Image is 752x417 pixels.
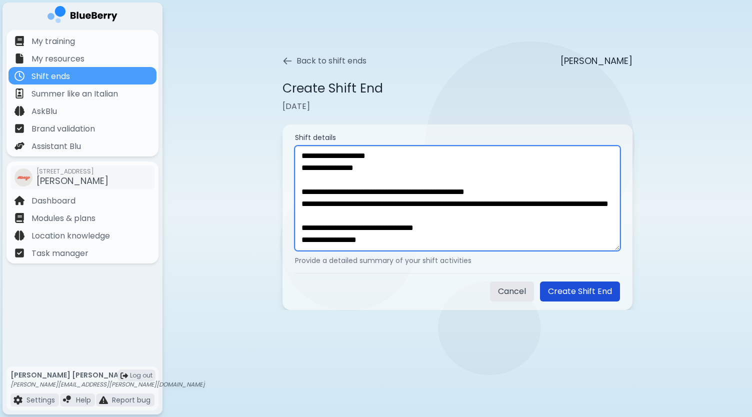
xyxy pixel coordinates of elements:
[31,35,75,47] p: My training
[47,6,117,26] img: company logo
[13,395,22,404] img: file icon
[63,395,72,404] img: file icon
[26,395,55,404] p: Settings
[31,140,81,152] p: Assistant Blu
[10,380,205,388] p: [PERSON_NAME][EMAIL_ADDRESS][PERSON_NAME][DOMAIN_NAME]
[14,88,24,98] img: file icon
[14,213,24,223] img: file icon
[14,248,24,258] img: file icon
[14,123,24,133] img: file icon
[31,230,110,242] p: Location knowledge
[14,36,24,46] img: file icon
[31,212,95,224] p: Modules & plans
[36,174,108,187] span: [PERSON_NAME]
[31,105,57,117] p: AskBlu
[120,372,128,379] img: logout
[14,168,32,186] img: company thumbnail
[14,230,24,240] img: file icon
[490,281,534,301] button: Cancel
[14,71,24,81] img: file icon
[31,247,88,259] p: Task manager
[14,195,24,205] img: file icon
[282,100,632,112] p: [DATE]
[31,88,118,100] p: Summer like an Italian
[31,123,95,135] p: Brand validation
[76,395,91,404] p: Help
[31,70,70,82] p: Shift ends
[31,195,75,207] p: Dashboard
[295,256,620,265] p: Provide a detailed summary of your shift activities
[282,80,383,96] h1: Create Shift End
[36,167,108,175] span: [STREET_ADDRESS]
[14,106,24,116] img: file icon
[14,53,24,63] img: file icon
[130,371,152,379] span: Log out
[31,53,84,65] p: My resources
[282,55,366,67] button: Back to shift ends
[560,54,632,68] p: [PERSON_NAME]
[14,141,24,151] img: file icon
[10,370,205,379] p: [PERSON_NAME] [PERSON_NAME]
[112,395,150,404] p: Report bug
[99,395,108,404] img: file icon
[540,281,620,301] button: Create Shift End
[295,133,620,142] label: Shift details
